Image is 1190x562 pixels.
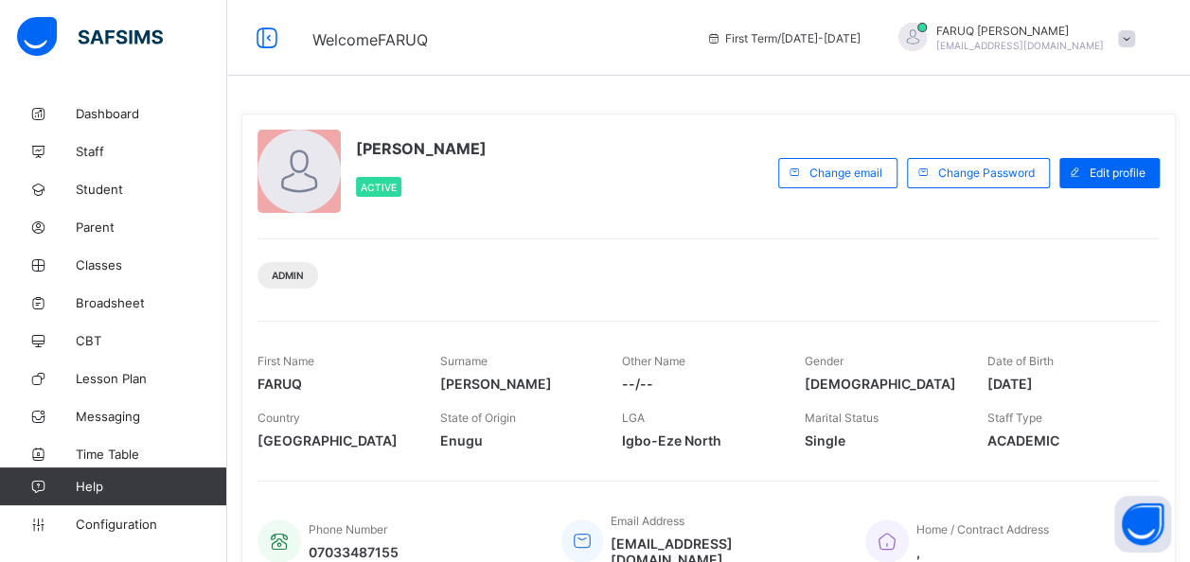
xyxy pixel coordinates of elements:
span: Country [258,411,300,425]
span: CBT [76,333,227,348]
div: FARUQUMAR [879,23,1145,54]
span: [DATE] [986,376,1141,392]
span: Surname [440,354,488,368]
span: , [916,544,1049,560]
span: Dashboard [76,106,227,121]
span: State of Origin [440,411,516,425]
span: Home / Contract Address [916,522,1049,536]
span: Change Password [938,166,1035,180]
span: 07033487155 [309,544,399,560]
span: Broadsheet [76,295,227,310]
span: Phone Number [309,522,387,536]
span: FARUQ [PERSON_NAME] [936,24,1104,38]
span: Edit profile [1090,166,1146,180]
span: Enugu [440,432,595,448]
span: Help [76,479,226,494]
span: Lesson Plan [76,371,227,386]
span: [EMAIL_ADDRESS][DOMAIN_NAME] [936,40,1104,51]
span: Date of Birth [986,354,1053,368]
span: Staff [76,144,227,159]
span: Messaging [76,409,227,424]
span: Other Name [622,354,685,368]
button: Open asap [1114,496,1171,553]
img: safsims [17,17,163,57]
span: Classes [76,257,227,272]
span: Welcome FARUQ [312,30,428,49]
span: Admin [272,270,304,281]
span: Configuration [76,517,226,532]
span: Change email [809,166,882,180]
span: session/term information [706,31,861,45]
span: [PERSON_NAME] [356,139,487,158]
span: Time Table [76,447,227,462]
span: Parent [76,220,227,235]
span: LGA [622,411,645,425]
span: Single [805,432,959,448]
span: [GEOGRAPHIC_DATA] [258,432,412,448]
span: Gender [805,354,844,368]
span: Student [76,182,227,197]
span: Marital Status [805,411,879,425]
span: FARUQ [258,376,412,392]
span: Active [361,182,397,193]
span: Igbo-Eze North [622,432,776,448]
span: Email Address [611,514,684,528]
span: --/-- [622,376,776,392]
span: ACADEMIC [986,432,1141,448]
span: [PERSON_NAME] [440,376,595,392]
span: [DEMOGRAPHIC_DATA] [805,376,959,392]
span: Staff Type [986,411,1041,425]
span: First Name [258,354,314,368]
